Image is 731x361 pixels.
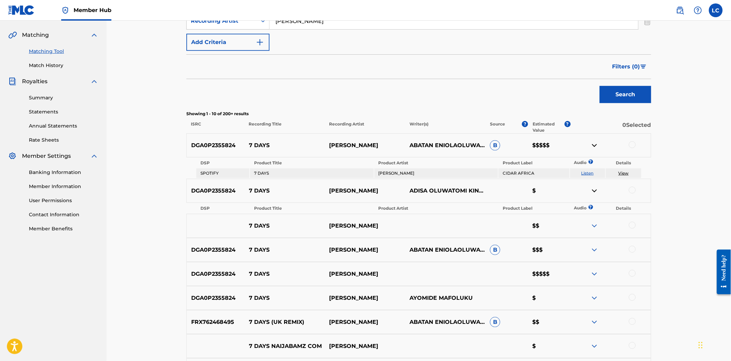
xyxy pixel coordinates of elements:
img: expand [590,294,599,302]
a: Contact Information [29,211,98,218]
img: filter [641,65,646,69]
a: Summary [29,94,98,101]
span: B [490,245,500,255]
p: ISRC [186,121,244,133]
a: Member Benefits [29,225,98,232]
button: Search [600,86,651,103]
a: User Permissions [29,197,98,204]
img: Top Rightsholder [61,6,69,14]
p: Recording Artist [325,121,405,133]
th: Details [606,158,641,168]
p: DGA0P2355824 [187,246,244,254]
td: [PERSON_NAME] [374,168,498,178]
th: Product Label [499,204,569,213]
p: 7 DAYS [244,222,325,230]
p: 7 DAYS (UK REMIX) [244,318,325,326]
p: [PERSON_NAME] [325,294,405,302]
p: Audio [570,205,578,211]
span: Royalties [22,77,47,86]
span: ? [565,121,571,127]
p: $ [528,187,571,195]
img: contract [590,141,599,150]
img: expand [90,152,98,160]
iframe: Resource Center [712,244,731,300]
p: 7 DAYS [244,294,325,302]
th: DSP [196,204,249,213]
p: Audio [570,160,578,166]
img: expand [590,270,599,278]
img: expand [90,77,98,86]
img: expand [590,222,599,230]
p: [PERSON_NAME] [325,141,405,150]
button: Add Criteria [186,34,270,51]
a: Matching Tool [29,48,98,55]
div: Drag [699,335,703,355]
div: User Menu [709,3,723,17]
a: Annual Statements [29,122,98,130]
p: DGA0P2355824 [187,187,244,195]
p: 7 DAYS [244,187,325,195]
img: search [676,6,684,14]
img: help [694,6,702,14]
a: Match History [29,62,98,69]
th: Product Title [250,204,373,213]
p: [PERSON_NAME] [325,246,405,254]
p: [PERSON_NAME] [325,187,405,195]
p: [PERSON_NAME] [325,270,405,278]
p: 7 DAYS [244,246,325,254]
p: Estimated Value [533,121,564,133]
td: CIDAR AFRICA [499,168,569,178]
button: Filters (0) [608,58,651,75]
a: Listen [581,171,594,176]
span: B [490,140,500,151]
img: Member Settings [8,152,17,160]
p: 7 DAYS [244,141,325,150]
th: Product Artist [374,204,498,213]
p: $$ [528,222,571,230]
div: Help [691,3,705,17]
p: $ [528,342,571,350]
a: Statements [29,108,98,116]
a: Member Information [29,183,98,190]
p: [PERSON_NAME] [325,342,405,350]
p: [PERSON_NAME] [325,318,405,326]
img: Royalties [8,77,17,86]
a: View [619,171,629,176]
p: ADISA OLUWATOMI KINGABATAN ENIOLAOLUWA OLUMIDE [405,187,485,195]
th: DSP [196,158,249,168]
div: Recording Artist [191,17,253,25]
img: expand [590,318,599,326]
p: $$$$$ [528,270,571,278]
p: Recording Title [244,121,325,133]
a: Public Search [673,3,687,17]
img: expand [590,342,599,350]
p: 7 DAYS [244,270,325,278]
p: DGA0P2355824 [187,141,244,150]
p: ABATAN ENIOLAOLUWA OLUMIDE, [PERSON_NAME], AYOMIDE MAFOLUKU [405,141,485,150]
img: MLC Logo [8,5,35,15]
span: ? [522,121,528,127]
a: Banking Information [29,169,98,176]
img: Delete Criterion [644,12,651,30]
p: $$$ [528,246,571,254]
p: Showing 1 - 10 of 200+ results [186,111,651,117]
p: AYOMIDE MAFOLUKU [405,294,485,302]
span: Member Hub [74,6,111,14]
span: B [490,317,500,327]
img: expand [590,246,599,254]
p: ABATAN ENIOLAOLUWA OLUMIDE, [PERSON_NAME] [405,246,485,254]
img: Matching [8,31,17,39]
p: $$ [528,318,571,326]
td: 7 DAYS [250,168,373,178]
td: SPOTIFY [196,168,249,178]
p: 7 DAYS NAIJABAMZ COM [244,342,325,350]
p: FRX762468495 [187,318,244,326]
img: 9d2ae6d4665cec9f34b9.svg [256,38,264,46]
img: expand [90,31,98,39]
iframe: Chat Widget [697,328,731,361]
